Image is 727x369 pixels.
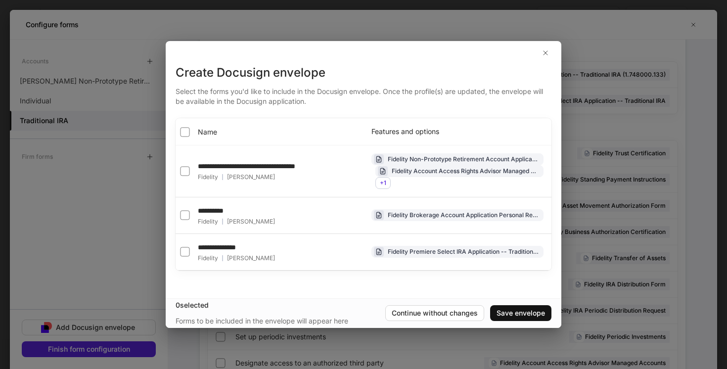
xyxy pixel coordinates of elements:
[227,254,275,262] span: [PERSON_NAME]
[176,316,348,326] div: Forms to be included in the envelope will appear here
[497,308,545,318] div: Save envelope
[198,127,217,137] span: Name
[176,300,385,310] div: 0 selected
[227,173,275,181] span: [PERSON_NAME]
[392,166,539,176] div: Fidelity Account Access Rights Advisor Managed Accounts
[388,247,539,256] div: Fidelity Premiere Select IRA Application -- Traditional IRA (1.748000.133)
[490,305,551,321] button: Save envelope
[198,254,275,262] div: Fidelity
[198,218,275,226] div: Fidelity
[385,305,484,321] button: Continue without changes
[198,173,295,181] div: Fidelity
[388,210,539,220] div: Fidelity Brokerage Account Application Personal Registrations -- Individual
[388,154,539,164] div: Fidelity Non-Prototype Retirement Account Application
[392,308,478,318] div: Continue without changes
[380,179,386,186] span: + 1
[176,81,551,106] div: Select the forms you'd like to include in the Docusign envelope. Once the profile(s) are updated,...
[363,118,551,145] th: Features and options
[227,218,275,226] span: [PERSON_NAME]
[176,65,551,81] div: Create Docusign envelope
